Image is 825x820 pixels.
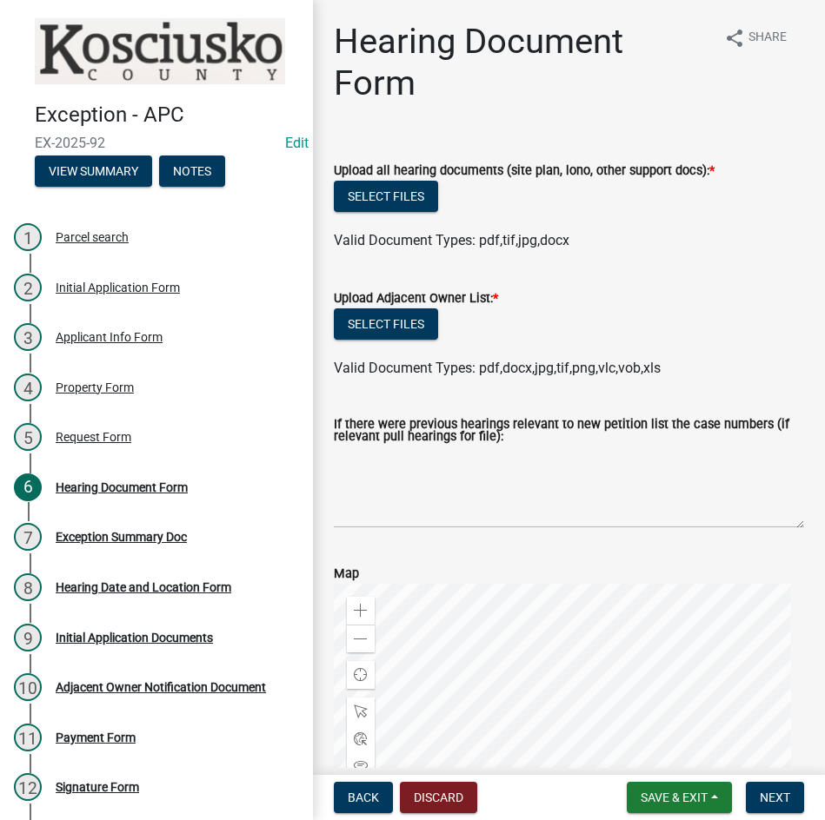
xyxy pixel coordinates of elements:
div: 1 [14,223,42,251]
div: Find my location [347,661,375,689]
button: Select files [334,308,438,340]
div: Parcel search [56,231,129,243]
span: Next [760,790,790,804]
div: 7 [14,523,42,551]
div: 2 [14,274,42,301]
h1: Hearing Document Form [334,21,709,104]
div: Zoom in [347,597,375,625]
button: Select files [334,181,438,212]
button: shareShare [710,21,801,55]
span: Share [748,28,787,49]
span: Valid Document Types: pdf,tif,jpg,docx [334,232,569,248]
div: Exception Summary Doc [56,531,187,543]
div: Signature Form [56,781,139,793]
button: Next [746,782,804,813]
span: Save & Exit [641,790,708,804]
div: Hearing Document Form [56,481,188,493]
button: Discard [400,782,477,813]
div: Adjacent Owner Notification Document [56,681,266,693]
label: If there were previous hearings relevant to new petition list the case numbers (if relevant pull ... [334,419,804,444]
div: Hearing Date and Location Form [56,581,231,593]
span: EX-2025-92 [35,135,278,151]
div: Initial Application Documents [56,632,213,644]
div: 12 [14,773,42,801]
wm-modal-confirm: Edit Application Number [285,135,309,151]
div: Request Form [56,431,131,443]
div: Initial Application Form [56,281,180,294]
div: Payment Form [56,731,136,744]
button: Notes [159,155,225,187]
label: Upload all hearing documents (site plan, lono, other support docs): [334,165,715,177]
div: 4 [14,374,42,401]
div: 11 [14,724,42,751]
label: Upload Adjacent Owner List: [334,293,498,305]
button: Save & Exit [627,782,732,813]
div: 6 [14,473,42,501]
h4: Exception - APC [35,102,299,128]
div: Zoom out [347,625,375,652]
button: View Summary [35,155,152,187]
div: Property Form [56,381,134,393]
div: 9 [14,624,42,651]
button: Back [334,782,393,813]
span: Valid Document Types: pdf,docx,jpg,tif,png,vlc,vob,xls [334,360,661,376]
img: Kosciusko County, Indiana [35,18,285,84]
wm-modal-confirm: Summary [35,165,152,179]
div: 8 [14,573,42,601]
i: share [724,28,745,49]
div: 5 [14,423,42,451]
div: 3 [14,323,42,351]
wm-modal-confirm: Notes [159,165,225,179]
a: Edit [285,135,309,151]
label: Map [334,568,359,580]
div: 10 [14,673,42,701]
span: Back [348,790,379,804]
div: Applicant Info Form [56,331,163,343]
